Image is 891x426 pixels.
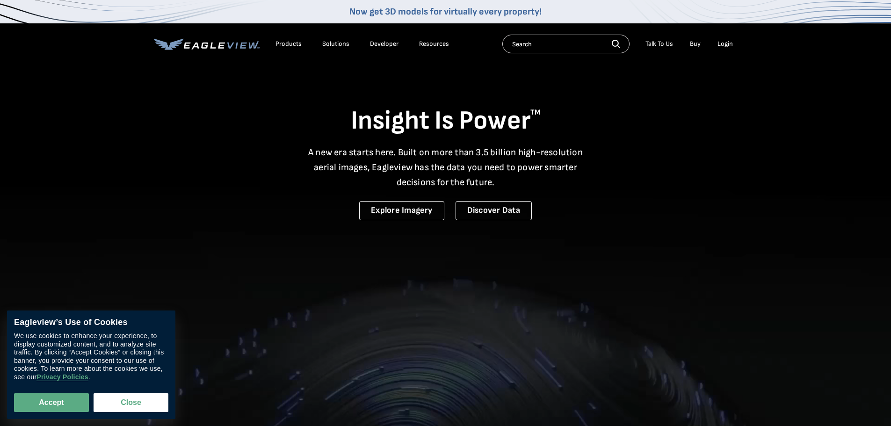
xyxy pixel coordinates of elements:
[359,201,444,220] a: Explore Imagery
[14,318,168,328] div: Eagleview’s Use of Cookies
[14,393,89,412] button: Accept
[322,40,349,48] div: Solutions
[14,332,168,382] div: We use cookies to enhance your experience, to display customized content, and to analyze site tra...
[349,6,542,17] a: Now get 3D models for virtually every property!
[303,145,589,190] p: A new era starts here. Built on more than 3.5 billion high-resolution aerial images, Eagleview ha...
[275,40,302,48] div: Products
[530,108,541,117] sup: TM
[94,393,168,412] button: Close
[717,40,733,48] div: Login
[419,40,449,48] div: Resources
[36,374,88,382] a: Privacy Policies
[645,40,673,48] div: Talk To Us
[154,105,738,137] h1: Insight Is Power
[690,40,701,48] a: Buy
[370,40,398,48] a: Developer
[502,35,630,53] input: Search
[456,201,532,220] a: Discover Data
